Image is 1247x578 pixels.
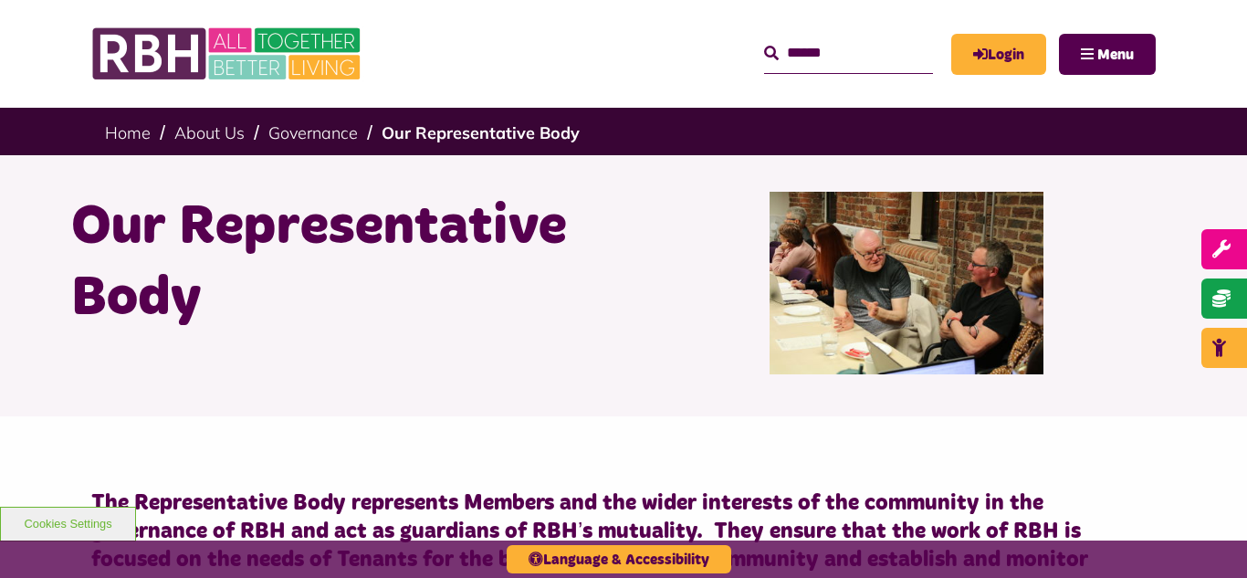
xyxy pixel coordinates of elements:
span: Menu [1097,47,1134,62]
img: Rep Body [770,192,1043,374]
input: Search [764,34,933,73]
img: RBH [91,18,365,89]
a: Home [105,122,151,143]
a: Governance [268,122,358,143]
iframe: Netcall Web Assistant for live chat [1165,496,1247,578]
h1: Our Representative Body [71,192,610,334]
a: Our Representative Body [382,122,580,143]
a: About Us [174,122,245,143]
a: MyRBH [951,34,1046,75]
button: Language & Accessibility [507,545,731,573]
button: Navigation [1059,34,1156,75]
